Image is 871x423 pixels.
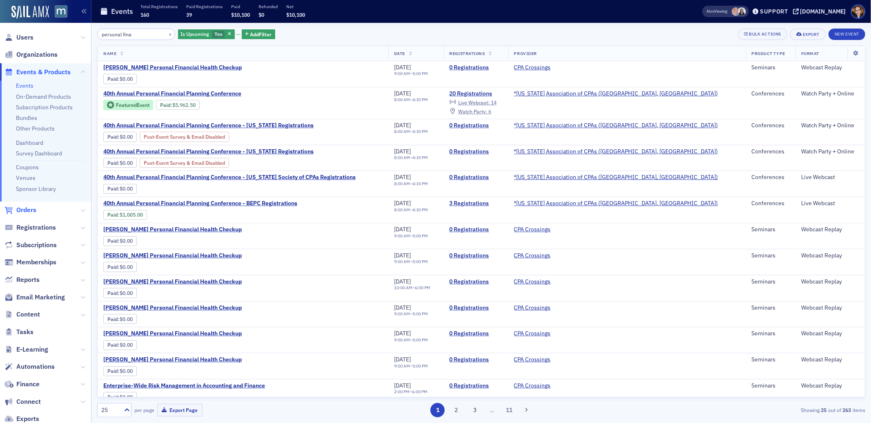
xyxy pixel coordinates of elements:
[16,150,62,157] a: Survey Dashboard
[286,11,305,18] span: $10,100
[394,128,410,134] time: 8:00 AM
[107,134,118,140] a: Paid
[800,8,846,15] div: [DOMAIN_NAME]
[801,200,859,207] div: Live Webcast
[107,134,120,140] span: :
[801,382,859,390] div: Webcast Replay
[412,311,428,317] time: 5:00 PM
[412,71,428,76] time: 5:00 PM
[514,252,566,259] span: CPA Crossings
[103,356,242,363] span: Walter Haig's Personal Financial Health Checkup
[103,382,265,390] a: Enterprise-Wide Risk Management in Accounting and Finance
[732,7,740,16] span: Dee Sullivan
[107,212,120,218] span: :
[394,207,428,213] div: –
[103,226,242,233] span: Walter Haig's Personal Financial Health Checkup
[103,304,242,312] span: Walter Haig's Personal Financial Health Checkup
[801,174,859,181] div: Live Webcast
[4,258,56,267] a: Memberships
[16,223,56,232] span: Registrations
[186,11,192,18] span: 39
[16,50,58,59] span: Organizations
[412,97,428,102] time: 4:30 PM
[752,64,790,71] div: Seminars
[4,33,33,42] a: Users
[120,238,133,244] span: $0.00
[486,406,498,414] span: …
[16,185,56,193] a: Sponsor Library
[514,330,566,337] span: CPA Crossings
[491,99,497,106] span: 14
[752,51,785,56] span: Product Type
[394,330,411,337] span: [DATE]
[103,314,137,324] div: Paid: 0 - $0
[514,64,566,71] span: CPA Crossings
[394,311,428,317] div: –
[514,64,551,71] a: CPA Crossings
[752,148,790,155] div: Conferences
[514,226,551,233] a: CPA Crossings
[412,181,428,186] time: 4:30 PM
[4,206,36,215] a: Orders
[514,148,718,155] a: *[US_STATE] Association of CPAs ([GEOGRAPHIC_DATA], [GEOGRAPHIC_DATA])
[4,362,55,371] a: Automations
[107,238,120,244] span: :
[4,275,40,284] a: Reports
[514,90,718,97] a: *[US_STATE] Association of CPAs ([GEOGRAPHIC_DATA], [GEOGRAPHIC_DATA])
[450,252,503,259] a: 0 Registrations
[394,285,430,290] div: –
[107,264,120,270] span: :
[120,76,133,82] span: $0.00
[514,304,566,312] span: CPA Crossings
[120,160,133,166] span: $0.00
[16,174,36,182] a: Venues
[103,226,242,233] a: [PERSON_NAME] Personal Financial Health Checkup
[4,223,56,232] a: Registrations
[107,368,118,374] a: Paid
[488,108,491,115] span: 6
[394,356,411,363] span: [DATE]
[394,90,411,97] span: [DATE]
[752,122,790,129] div: Conferences
[394,304,411,311] span: [DATE]
[120,342,133,348] span: $0.00
[120,264,133,270] span: $0.00
[107,160,118,166] a: Paid
[55,5,67,18] img: SailAMX
[16,293,65,302] span: Email Marketing
[16,139,43,146] a: Dashboard
[394,382,411,389] span: [DATE]
[16,104,73,111] a: Subscription Products
[16,206,36,215] span: Orders
[120,316,133,322] span: $0.00
[103,356,242,363] a: [PERSON_NAME] Personal Financial Health Checkup
[107,76,118,82] a: Paid
[394,97,428,102] div: –
[103,278,242,286] span: Walter Haig's Personal Financial Health Checkup
[738,29,787,40] button: Bulk Actions
[16,258,56,267] span: Memberships
[752,304,790,312] div: Seminars
[103,278,242,286] a: [PERSON_NAME] Personal Financial Health Checkup
[450,174,503,181] a: 0 Registrations
[107,342,118,348] a: Paid
[140,132,229,142] div: Post-Event Survey
[16,93,71,100] a: On-Demand Products
[450,330,503,337] a: 0 Registrations
[450,304,503,312] a: 0 Registrations
[752,252,790,259] div: Seminars
[103,330,242,337] a: [PERSON_NAME] Personal Financial Health Checkup
[103,90,241,97] span: 40th Annual Personal Financial Planning Conference
[450,90,503,97] a: 20 Registrations
[514,200,718,207] span: *Maryland Association of CPAs (Timonium, MD)
[394,97,410,102] time: 8:00 AM
[394,363,410,369] time: 9:00 AM
[11,6,49,19] img: SailAMX
[749,32,781,36] div: Bulk Actions
[103,304,242,312] a: [PERSON_NAME] Personal Financial Health Checkup
[760,8,788,15] div: Support
[841,406,853,414] strong: 263
[103,132,137,142] div: Paid: 0 - $0
[394,226,411,233] span: [DATE]
[120,290,133,296] span: $0.00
